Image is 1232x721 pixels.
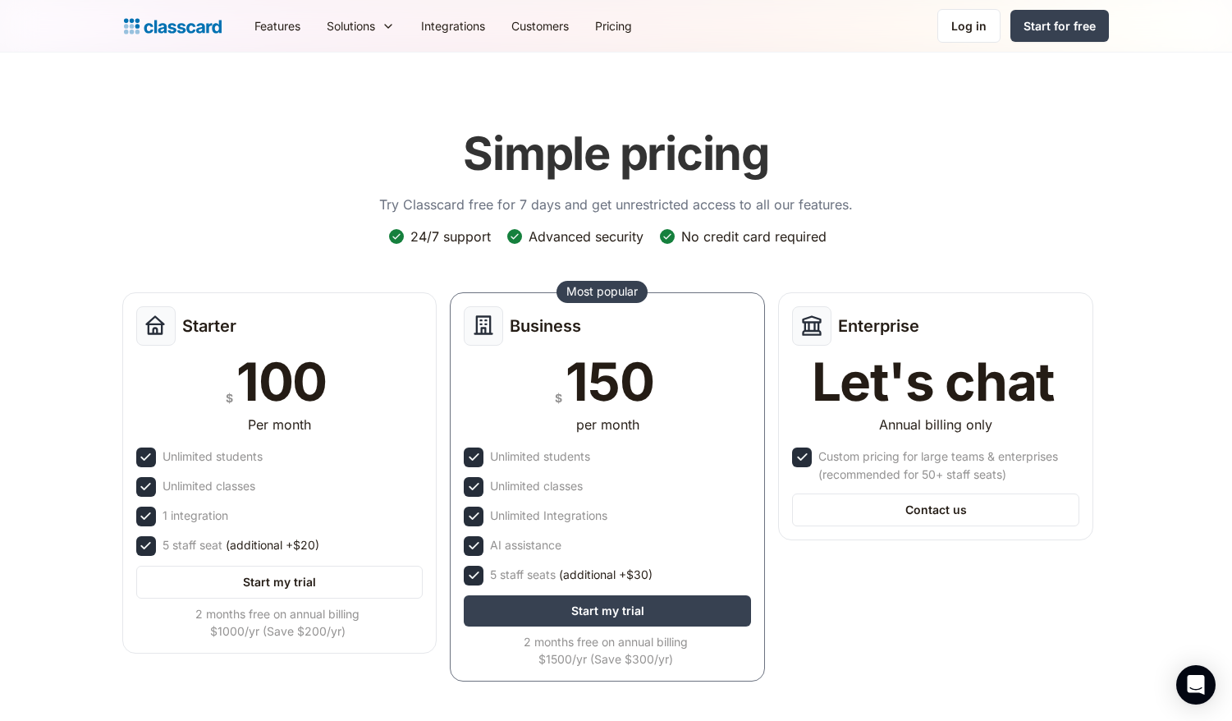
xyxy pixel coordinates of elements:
div: 2 months free on annual billing $1000/yr (Save $200/yr) [136,605,420,640]
div: 150 [566,356,653,408]
div: Annual billing only [879,415,992,434]
h2: Enterprise [838,316,919,336]
a: Log in [937,9,1001,43]
h2: Business [510,316,581,336]
a: Logo [124,15,222,38]
a: Integrations [408,7,498,44]
div: Unlimited students [163,448,263,466]
div: Solutions [327,17,375,34]
div: 5 staff seat [163,536,319,554]
div: Most popular [566,283,638,300]
a: Pricing [582,7,645,44]
div: Unlimited Integrations [490,507,607,525]
div: AI assistance [490,536,561,554]
p: Try Classcard free for 7 days and get unrestricted access to all our features. [379,195,853,214]
div: 24/7 support [410,227,491,246]
div: $ [226,388,233,408]
div: Log in [951,17,987,34]
div: Per month [248,415,311,434]
h2: Starter [182,316,236,336]
span: (additional +$20) [226,536,319,554]
div: Unlimited classes [163,477,255,495]
div: 100 [236,356,327,408]
div: Unlimited classes [490,477,583,495]
a: Start my trial [464,595,751,627]
div: 2 months free on annual billing $1500/yr (Save $300/yr) [464,633,748,668]
div: per month [576,415,639,434]
a: Customers [498,7,582,44]
h1: Simple pricing [463,126,769,181]
div: $ [555,388,562,408]
div: 1 integration [163,507,228,525]
a: Contact us [792,494,1079,526]
a: Start for free [1010,10,1109,42]
div: Advanced security [529,227,643,246]
div: Open Intercom Messenger [1176,665,1216,705]
div: No credit card required [681,227,827,246]
span: (additional +$30) [559,566,653,584]
div: Start for free [1024,17,1096,34]
div: Custom pricing for large teams & enterprises (recommended for 50+ staff seats) [818,448,1076,484]
div: Unlimited students [490,448,590,466]
div: 5 staff seats [490,566,653,584]
div: Let's chat [812,356,1055,408]
a: Features [241,7,314,44]
a: Start my trial [136,566,424,599]
div: Solutions [314,7,408,44]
